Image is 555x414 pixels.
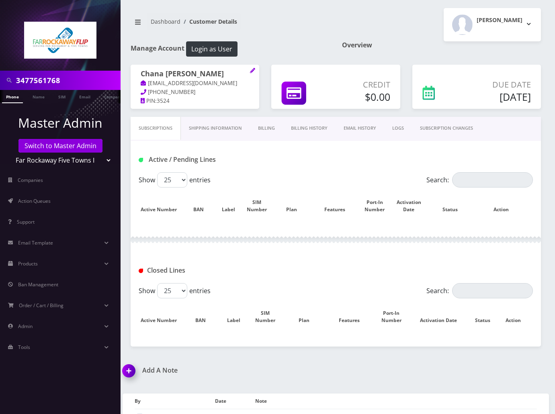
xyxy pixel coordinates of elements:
[18,323,33,330] span: Admin
[139,172,211,188] label: Show entries
[452,172,533,188] input: Search:
[181,117,250,140] a: Shipping Information
[186,41,238,57] button: Login as User
[148,88,195,96] span: [PHONE_NUMBER]
[463,91,531,103] h5: [DATE]
[131,41,330,57] h1: Manage Account
[502,302,532,332] th: Action
[431,191,477,221] th: Status
[414,302,471,332] th: Activation Date
[472,302,501,332] th: Status
[223,302,252,332] th: Label
[19,302,63,309] span: Order / Cart / Billing
[157,97,170,104] span: 3524
[377,302,414,332] th: Port-In Number
[141,80,237,88] a: [EMAIL_ADDRESS][DOMAIN_NAME]
[478,191,532,221] th: Action
[395,191,430,221] th: Activation Date
[215,394,255,409] th: Date
[139,283,211,298] label: Show entries
[75,90,94,102] a: Email
[219,191,245,221] th: Label
[332,79,390,91] p: Credit
[18,177,43,184] span: Companies
[157,172,187,188] select: Showentries
[16,73,119,88] input: Search in Company
[131,13,330,36] nav: breadcrumb
[412,117,481,140] a: SUBSCRIPTION CHANGES
[131,117,181,140] a: Subscriptions
[18,344,30,351] span: Tools
[139,302,186,332] th: Active Number
[342,41,541,49] h1: Overview
[336,117,384,140] a: EMAIL HISTORY
[29,90,49,102] a: Name
[287,302,330,332] th: Plan
[186,191,219,221] th: BAN
[18,260,38,267] span: Products
[477,17,522,24] h2: [PERSON_NAME]
[141,69,249,79] h1: Chana [PERSON_NAME]
[123,367,330,374] a: Add A Note
[255,394,537,409] th: Note
[253,302,286,332] th: SIM Number
[141,97,157,105] a: PIN:
[2,90,23,103] a: Phone
[54,90,70,102] a: SIM
[100,90,127,102] a: Company
[276,191,315,221] th: Plan
[444,8,541,41] button: [PERSON_NAME]
[139,269,143,273] img: Closed Lines
[139,156,262,163] h1: Active / Pending Lines
[24,22,96,59] img: Far Rockaway Five Towns Flip
[426,172,533,188] label: Search:
[426,283,533,298] label: Search:
[184,44,238,53] a: Login as User
[18,198,51,204] span: Action Queues
[283,117,336,140] a: Billing History
[18,281,58,288] span: Ban Management
[246,191,276,221] th: SIM Number
[135,394,215,409] th: By
[18,239,53,246] span: Email Template
[362,191,395,221] th: Port-In Number
[250,117,283,140] a: Billing
[139,158,143,162] img: Active / Pending Lines
[186,302,223,332] th: BAN
[18,139,102,153] a: Switch to Master Admin
[180,17,237,26] li: Customer Details
[330,302,377,332] th: Features
[139,267,262,274] h1: Closed Lines
[463,79,531,91] p: Due Date
[139,191,186,221] th: Active Number
[157,283,187,298] select: Showentries
[384,117,412,140] a: LOGS
[151,18,180,25] a: Dashboard
[315,191,362,221] th: Features
[332,91,390,103] h5: $0.00
[17,218,35,225] span: Support
[452,283,533,298] input: Search:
